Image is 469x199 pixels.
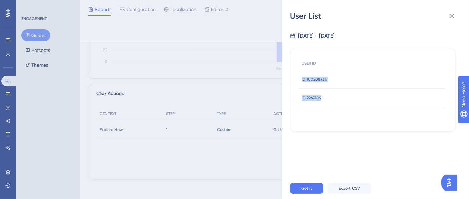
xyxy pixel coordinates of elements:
div: [DATE] - [DATE] [298,32,335,40]
span: Got it [301,186,312,191]
span: Need Help? [16,2,42,10]
button: Got it [290,183,323,194]
span: ID 1002087317 [302,77,328,82]
span: Export CSV [339,186,360,191]
span: USER ID [302,61,316,66]
div: User List [290,11,461,21]
iframe: UserGuiding AI Assistant Launcher [441,173,461,193]
button: Export CSV [327,183,371,194]
span: ID 2267409 [302,95,321,101]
